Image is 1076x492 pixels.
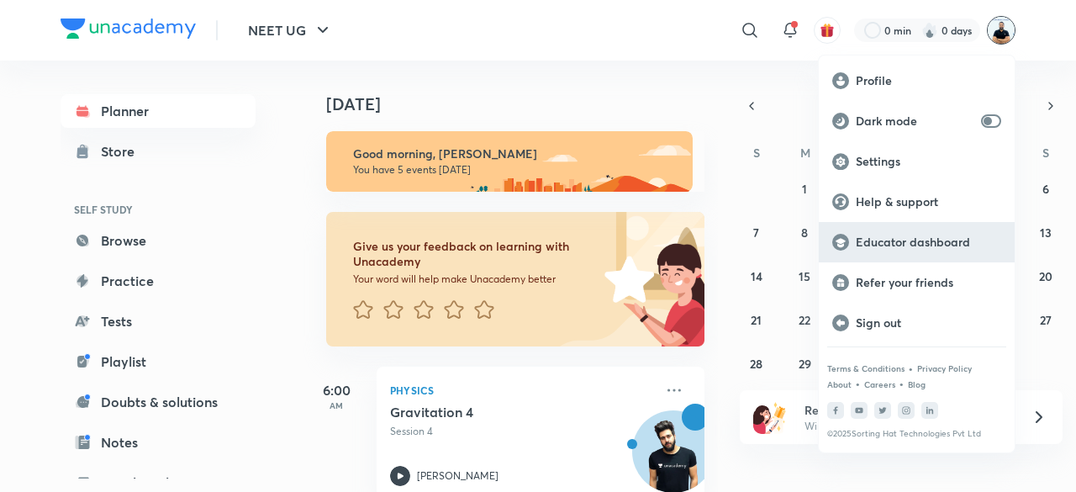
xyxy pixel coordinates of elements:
[856,154,1001,169] p: Settings
[917,363,972,373] a: Privacy Policy
[908,361,914,376] div: •
[856,114,974,129] p: Dark mode
[819,61,1015,101] a: Profile
[819,222,1015,262] a: Educator dashboard
[819,262,1015,303] a: Refer your friends
[908,379,926,389] a: Blog
[856,73,1001,88] p: Profile
[827,363,905,373] a: Terms & Conditions
[864,379,895,389] a: Careers
[899,376,905,391] div: •
[827,429,1006,439] p: © 2025 Sorting Hat Technologies Pvt Ltd
[855,376,861,391] div: •
[819,141,1015,182] a: Settings
[856,275,1001,290] p: Refer your friends
[856,194,1001,209] p: Help & support
[827,379,852,389] a: About
[856,315,1001,331] p: Sign out
[819,182,1015,222] a: Help & support
[856,235,1001,250] p: Educator dashboard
